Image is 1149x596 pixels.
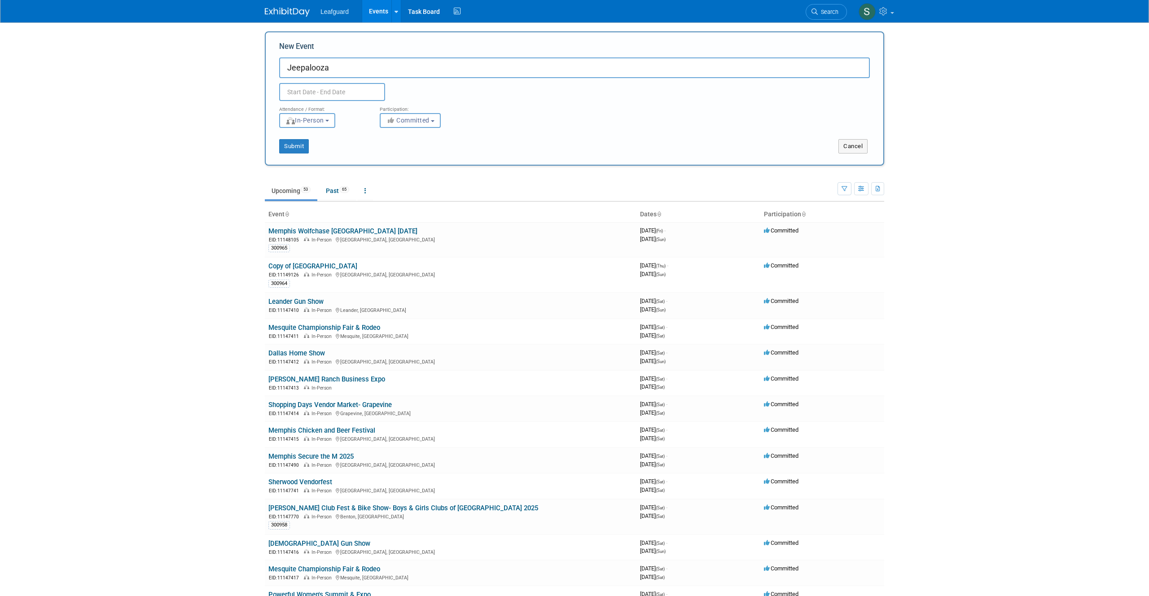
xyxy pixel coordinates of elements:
[764,504,798,511] span: Committed
[268,504,538,512] a: [PERSON_NAME] Club Fest & Bike Show- Boys & Girls Clubs of [GEOGRAPHIC_DATA] 2025
[265,8,310,17] img: ExhibitDay
[640,236,666,242] span: [DATE]
[268,332,633,340] div: Mesquite, [GEOGRAPHIC_DATA]
[764,565,798,572] span: Committed
[304,575,309,579] img: In-Person Event
[656,462,665,467] span: (Sat)
[269,308,303,313] span: EID: 11147410
[304,436,309,441] img: In-Person Event
[339,186,349,193] span: 65
[268,401,392,409] a: Shopping Days Vendor Market- Grapevine
[640,504,667,511] span: [DATE]
[656,333,665,338] span: (Sat)
[268,227,417,235] a: Memphis Wolfchase [GEOGRAPHIC_DATA] [DATE]
[269,272,303,277] span: EID: 11149126
[268,298,324,306] a: Leander Gun Show
[656,411,665,416] span: (Sat)
[640,548,666,554] span: [DATE]
[268,461,633,469] div: [GEOGRAPHIC_DATA], [GEOGRAPHIC_DATA]
[304,549,309,554] img: In-Person Event
[760,207,884,222] th: Participation
[269,550,303,555] span: EID: 11147416
[666,504,667,511] span: -
[640,358,666,364] span: [DATE]
[304,307,309,312] img: In-Person Event
[304,237,309,241] img: In-Person Event
[269,575,303,580] span: EID: 11147417
[859,3,876,20] img: Steven Venable
[667,262,668,269] span: -
[268,548,633,556] div: [GEOGRAPHIC_DATA], [GEOGRAPHIC_DATA]
[279,113,335,128] button: In-Person
[801,210,806,218] a: Sort by Participation Type
[640,332,665,339] span: [DATE]
[656,237,666,242] span: (Sun)
[640,401,667,408] span: [DATE]
[656,479,665,484] span: (Sat)
[640,375,667,382] span: [DATE]
[311,549,334,555] span: In-Person
[657,210,661,218] a: Sort by Start Date
[269,411,303,416] span: EID: 11147414
[265,207,636,222] th: Event
[640,426,667,433] span: [DATE]
[656,228,663,233] span: (Fri)
[269,237,303,242] span: EID: 11148105
[666,375,667,382] span: -
[268,324,380,332] a: Mesquite Championship Fair & Rodeo
[764,262,798,269] span: Committed
[806,4,847,20] a: Search
[311,333,334,339] span: In-Person
[656,325,665,330] span: (Sat)
[285,210,289,218] a: Sort by Event Name
[268,565,380,573] a: Mesquite Championship Fair & Rodeo
[269,386,303,390] span: EID: 11147413
[666,298,667,304] span: -
[304,272,309,276] img: In-Person Event
[269,359,303,364] span: EID: 11147412
[640,324,667,330] span: [DATE]
[268,426,375,434] a: Memphis Chicken and Beer Festival
[656,351,665,355] span: (Sat)
[268,262,357,270] a: Copy of [GEOGRAPHIC_DATA]
[764,375,798,382] span: Committed
[838,139,868,153] button: Cancel
[656,402,665,407] span: (Sat)
[656,299,665,304] span: (Sat)
[268,478,332,486] a: Sherwood Vendorfest
[268,280,290,288] div: 300964
[386,117,430,124] span: Committed
[304,462,309,467] img: In-Person Event
[311,307,334,313] span: In-Person
[640,452,667,459] span: [DATE]
[640,227,666,234] span: [DATE]
[656,428,665,433] span: (Sat)
[764,401,798,408] span: Committed
[279,41,314,55] label: New Event
[279,139,309,153] button: Submit
[311,462,334,468] span: In-Person
[656,307,666,312] span: (Sun)
[818,9,838,15] span: Search
[269,437,303,442] span: EID: 11147415
[764,324,798,330] span: Committed
[380,113,441,128] button: Committed
[269,334,303,339] span: EID: 11147411
[304,514,309,518] img: In-Person Event
[268,236,633,243] div: [GEOGRAPHIC_DATA], [GEOGRAPHIC_DATA]
[664,227,666,234] span: -
[656,549,666,554] span: (Sun)
[764,298,798,304] span: Committed
[764,426,798,433] span: Committed
[304,359,309,364] img: In-Person Event
[311,359,334,365] span: In-Person
[311,411,334,416] span: In-Person
[311,272,334,278] span: In-Person
[279,101,366,113] div: Attendance / Format:
[268,349,325,357] a: Dallas Home Show
[268,409,633,417] div: Grapevine, [GEOGRAPHIC_DATA]
[311,488,334,494] span: In-Person
[640,574,665,580] span: [DATE]
[656,514,665,519] span: (Sat)
[656,488,665,493] span: (Sat)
